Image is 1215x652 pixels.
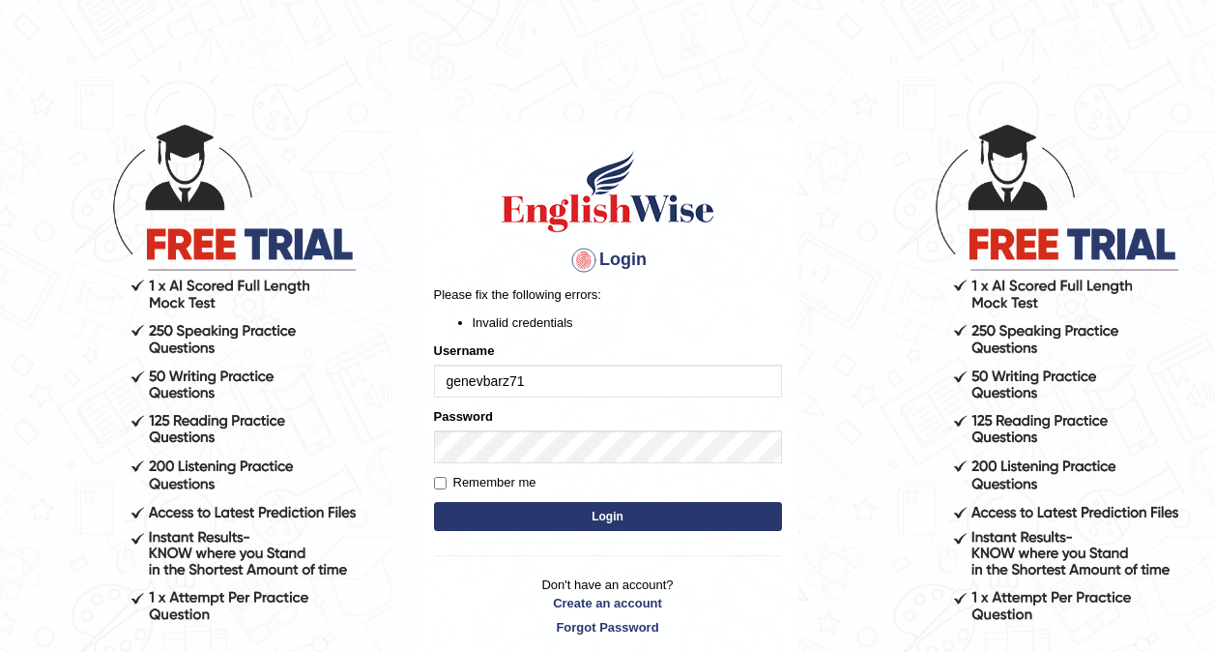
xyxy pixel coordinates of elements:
[498,148,718,235] img: Logo of English Wise sign in for intelligent practice with AI
[434,477,447,489] input: Remember me
[434,341,495,360] label: Username
[434,245,782,276] h4: Login
[434,576,782,636] p: Don't have an account?
[434,285,782,304] p: Please fix the following errors:
[434,473,536,492] label: Remember me
[434,407,493,426] label: Password
[434,502,782,531] button: Login
[473,313,782,332] li: Invalid credentials
[434,618,782,637] a: Forgot Password
[434,594,782,612] a: Create an account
